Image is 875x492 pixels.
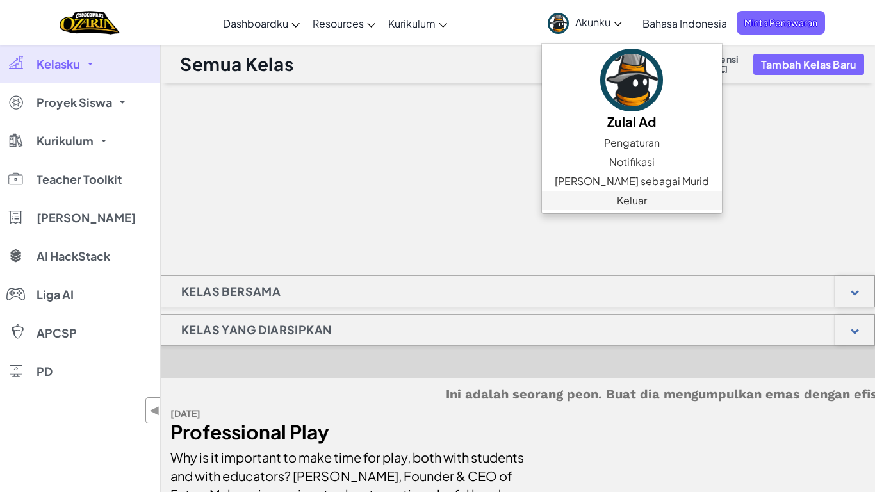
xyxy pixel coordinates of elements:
h1: Kelas Bersama [161,275,300,307]
span: Kurikulum [388,17,436,30]
a: Kurikulum [382,6,454,40]
h1: Kelas yang Diarsipkan [161,314,351,346]
a: Minta Penawaran [737,11,825,35]
span: [PERSON_NAME] [37,212,136,224]
h5: Zulal Ad [555,111,709,131]
a: Pengaturan [542,133,722,152]
span: Kurikulum [37,135,94,147]
a: [PERSON_NAME] sebagai Murid [542,172,722,191]
span: Bahasa Indonesia [642,17,727,30]
a: Zulal Ad [542,47,722,133]
span: Liga AI [37,289,74,300]
a: Ozaria by CodeCombat logo [60,10,119,36]
img: avatar [600,49,663,111]
span: Proyek Siswa [37,97,112,108]
span: Kelasku [37,58,80,70]
a: Resources [306,6,382,40]
div: [DATE] [170,404,526,423]
span: Dashboardku [223,17,288,30]
span: ◀ [149,401,160,420]
a: Notifikasi [542,152,722,172]
img: avatar [548,13,569,34]
div: Professional Play [170,423,526,441]
span: Teacher Toolkit [37,174,122,185]
a: Keluar [542,191,722,210]
a: Akunku [541,3,628,43]
button: Tambah Kelas Baru [753,54,864,75]
h1: Semua Kelas [180,52,293,76]
a: Bahasa Indonesia [636,6,733,40]
a: Dashboardku [217,6,306,40]
span: AI HackStack [37,250,110,262]
span: Resources [313,17,364,30]
img: Home [60,10,119,36]
span: Notifikasi [609,154,655,170]
span: Akunku [575,15,622,29]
